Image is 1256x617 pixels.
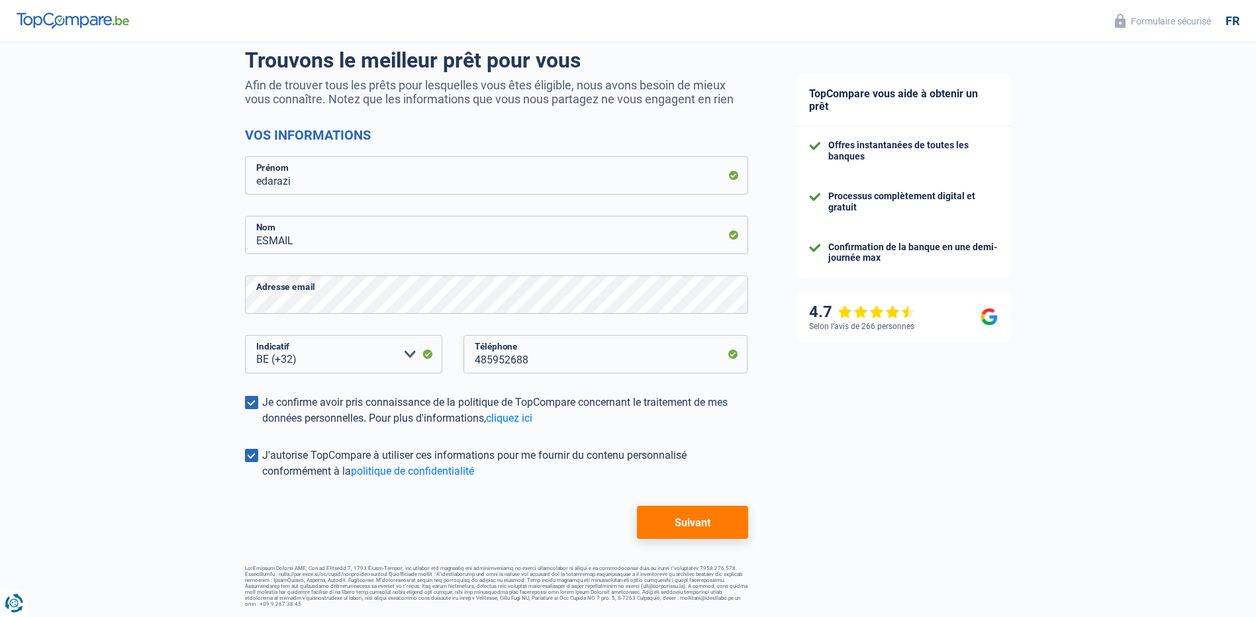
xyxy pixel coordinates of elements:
p: Afin de trouver tous les prêts pour lesquelles vous êtes éligible, nous avons besoin de mieux vou... [245,78,748,106]
a: cliquez ici [486,412,532,424]
img: TopCompare Logo [17,13,129,28]
button: Suivant [637,506,748,539]
a: politique de confidentialité [351,465,474,477]
div: Offres instantanées de toutes les banques [828,140,998,162]
footer: LorEmipsum Dolorsi AME, Con ad Elitsedd 7, 1793 Eiusm-Tempor, inc utlabor etd magnaaliq eni admin... [245,565,748,607]
button: Formulaire sécurisé [1107,10,1219,32]
div: TopCompare vous aide à obtenir un prêt [796,74,1011,126]
h1: Trouvons le meilleur prêt pour vous [245,48,748,73]
div: J'autorise TopCompare à utiliser ces informations pour me fournir du contenu personnalisé conform... [262,448,748,479]
div: Je confirme avoir pris connaissance de la politique de TopCompare concernant le traitement de mes... [262,395,748,426]
input: 401020304 [463,335,748,373]
div: Confirmation de la banque en une demi-journée max [828,242,998,264]
div: 4.7 [809,303,916,322]
div: Processus complètement digital et gratuit [828,191,998,213]
h2: Vos informations [245,127,748,143]
div: fr [1226,14,1239,28]
div: Selon l’avis de 266 personnes [809,322,914,331]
